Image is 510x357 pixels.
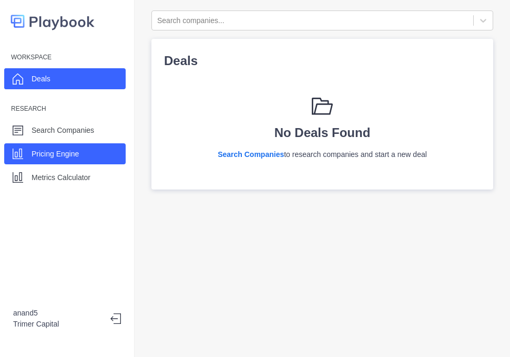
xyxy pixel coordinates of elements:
[181,125,464,141] h4: No Deals Found
[32,73,50,85] p: Deals
[32,172,90,183] p: Metrics Calculator
[13,319,102,330] p: Trimer Capital
[32,149,79,160] p: Pricing Engine
[13,308,102,319] p: anand5
[164,51,481,70] p: Deals
[32,125,94,136] p: Search Companies
[181,149,464,160] p: to research companies and start a new deal
[11,10,95,32] img: logo-colored
[218,150,284,159] a: Search Companies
